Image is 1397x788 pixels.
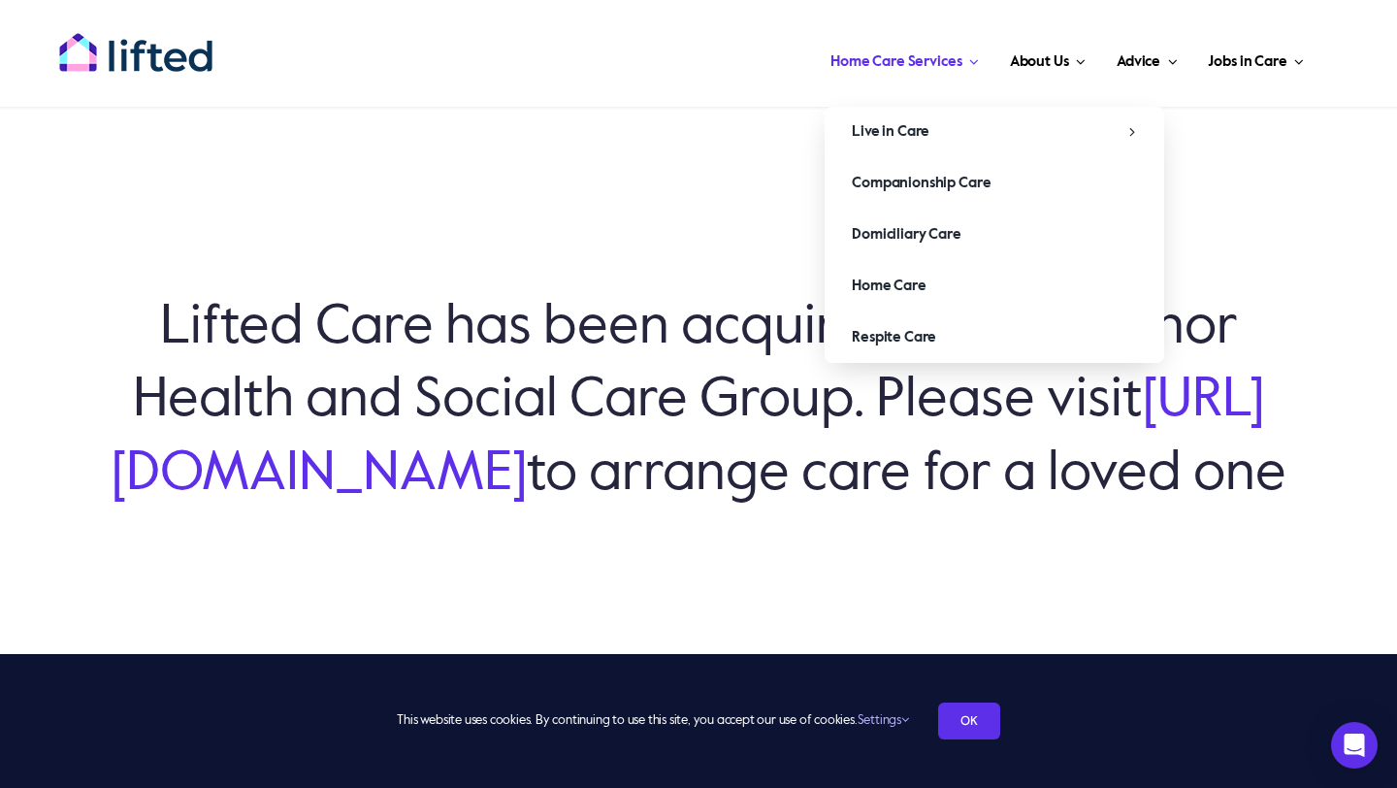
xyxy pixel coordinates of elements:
[825,29,985,87] a: Home Care Services
[1202,29,1310,87] a: Jobs in Care
[858,714,909,727] a: Settings
[825,312,1164,363] a: Respite Care
[112,374,1265,501] a: [URL][DOMAIN_NAME]
[852,322,936,353] span: Respite Care
[1010,47,1069,78] span: About Us
[1004,29,1091,87] a: About Us
[1111,29,1183,87] a: Advice
[852,271,926,302] span: Home Care
[276,29,1310,87] nav: Main Menu
[938,703,1000,739] a: OK
[97,292,1300,510] h6: Lifted Care has been acquired by Grosvenor Health and Social Care Group. Please visit to arrange ...
[825,107,1164,157] a: Live in Care
[852,168,991,199] span: Companionship Care
[852,116,929,148] span: Live in Care
[58,32,213,51] a: lifted-logo
[852,219,961,250] span: Domiciliary Care
[1208,47,1286,78] span: Jobs in Care
[830,47,961,78] span: Home Care Services
[1331,722,1378,769] div: Open Intercom Messenger
[397,706,908,737] span: This website uses cookies. By continuing to use this site, you accept our use of cookies.
[825,261,1164,312] a: Home Care
[825,210,1164,260] a: Domiciliary Care
[825,158,1164,209] a: Companionship Care
[1117,47,1160,78] span: Advice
